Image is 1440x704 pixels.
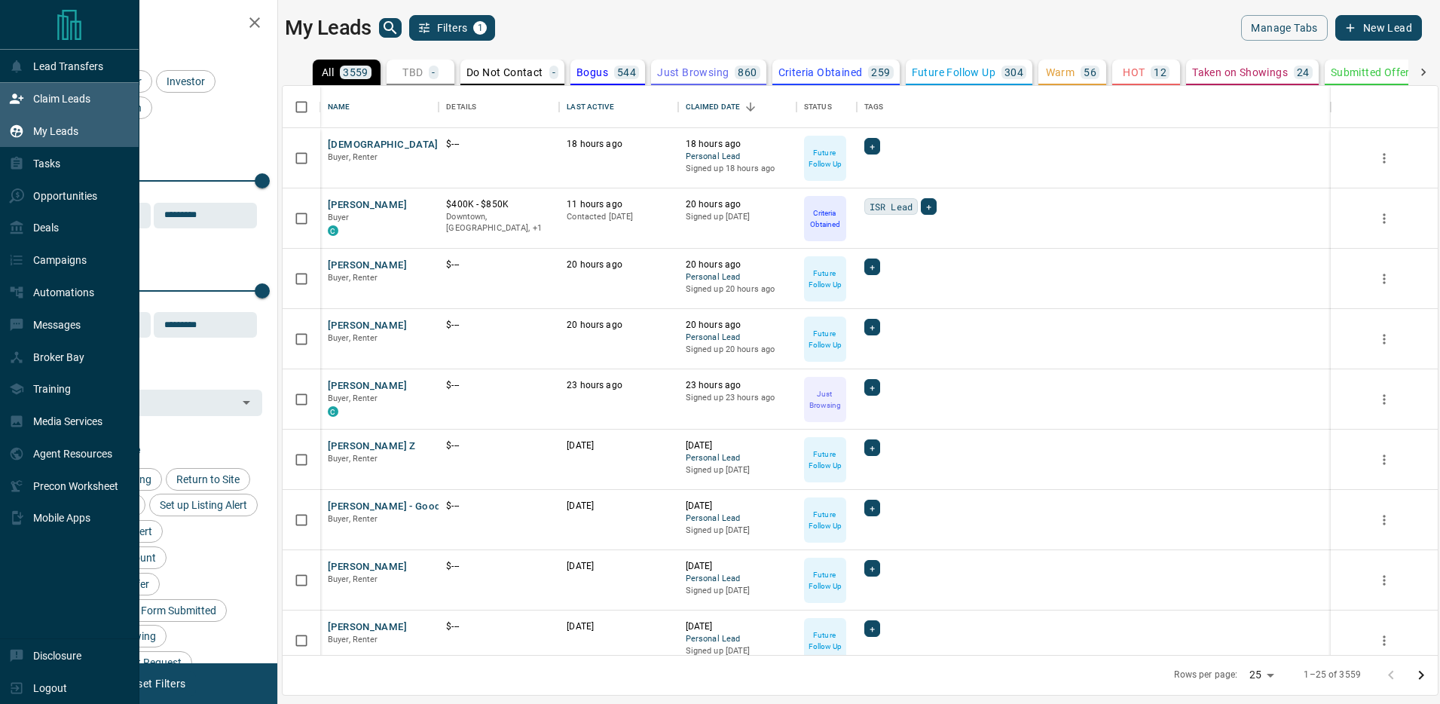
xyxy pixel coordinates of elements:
p: [DATE] [686,560,789,573]
div: + [864,439,880,456]
span: Personal Lead [686,452,789,465]
span: Buyer, Renter [328,152,378,162]
span: + [926,199,931,214]
p: TBD [402,67,423,78]
div: Name [328,86,350,128]
div: Tags [857,86,1331,128]
span: Personal Lead [686,271,789,284]
p: 18 hours ago [567,138,670,151]
button: Manage Tabs [1241,15,1327,41]
p: Toronto [446,211,552,234]
span: + [870,259,875,274]
p: Future Follow Up [806,328,845,350]
p: Just Browsing [657,67,729,78]
span: Investor [161,75,210,87]
p: [DATE] [686,500,789,513]
p: 20 hours ago [567,259,670,271]
span: Buyer, Renter [328,333,378,343]
p: Signed up [DATE] [686,525,789,537]
p: Future Follow Up [806,268,845,290]
button: [PERSON_NAME] - Good Email [328,500,468,514]
button: [PERSON_NAME] [328,379,407,393]
p: Future Follow Up [806,509,845,531]
span: + [870,500,875,516]
div: + [921,198,937,215]
span: ISR Lead [870,199,913,214]
span: + [870,320,875,335]
button: more [1373,147,1396,170]
p: 20 hours ago [686,259,789,271]
p: [DATE] [686,439,789,452]
p: Criteria Obtained [778,67,863,78]
span: Buyer, Renter [328,574,378,584]
span: + [870,440,875,455]
span: Buyer, Renter [328,635,378,644]
button: more [1373,569,1396,592]
p: 20 hours ago [567,319,670,332]
button: Open [236,392,257,413]
p: Signed up 20 hours ago [686,344,789,356]
div: + [864,379,880,396]
span: Buyer, Renter [328,454,378,464]
p: Taken on Showings [1192,67,1288,78]
div: + [864,500,880,516]
div: Last Active [559,86,677,128]
button: [PERSON_NAME] Z [328,439,416,454]
p: 1–25 of 3559 [1304,669,1361,681]
span: + [870,561,875,576]
span: Personal Lead [686,151,789,164]
button: more [1373,629,1396,652]
div: + [864,138,880,155]
div: + [864,319,880,335]
div: Claimed Date [686,86,741,128]
p: Future Follow Up [806,448,845,471]
h1: My Leads [285,16,371,40]
p: Future Follow Up [806,569,845,592]
p: 18 hours ago [686,138,789,151]
p: 860 [738,67,757,78]
button: more [1373,328,1396,350]
p: Bogus [576,67,608,78]
p: - [552,67,555,78]
p: $--- [446,439,552,452]
p: All [322,67,334,78]
p: Future Follow Up [806,629,845,652]
div: Tags [864,86,884,128]
span: + [870,621,875,636]
p: [DATE] [567,500,670,513]
p: [DATE] [567,620,670,633]
h2: Filters [48,15,262,33]
p: $--- [446,620,552,633]
span: Set up Listing Alert [154,499,252,511]
p: Signed up [DATE] [686,585,789,597]
p: 11 hours ago [567,198,670,211]
p: 23 hours ago [567,379,670,392]
div: condos.ca [328,225,338,236]
span: + [870,380,875,395]
p: Do Not Contact [466,67,543,78]
p: Criteria Obtained [806,207,845,230]
p: [DATE] [567,439,670,452]
button: more [1373,509,1396,531]
div: Set up Listing Alert [149,494,258,516]
button: search button [379,18,402,38]
button: Reset Filters [115,671,195,696]
span: Personal Lead [686,633,789,646]
div: + [864,620,880,637]
button: [PERSON_NAME] [328,319,407,333]
button: [PERSON_NAME] [328,198,407,213]
button: more [1373,268,1396,290]
p: Submitted Offer [1331,67,1410,78]
p: Signed up 20 hours ago [686,283,789,295]
div: + [864,560,880,577]
p: 56 [1084,67,1096,78]
p: Signed up [DATE] [686,464,789,476]
span: Return to Site [171,473,245,485]
p: Future Follow Up [806,147,845,170]
p: Signed up 18 hours ago [686,163,789,175]
button: [PERSON_NAME] [328,560,407,574]
p: 23 hours ago [686,379,789,392]
p: 304 [1004,67,1023,78]
p: Just Browsing [806,388,845,411]
p: Signed up [DATE] [686,211,789,223]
